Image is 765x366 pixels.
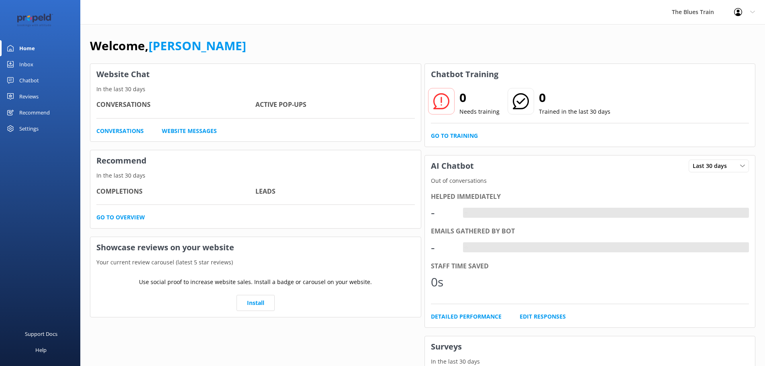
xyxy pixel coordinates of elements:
[463,242,469,253] div: -
[459,107,500,116] p: Needs training
[90,171,421,180] p: In the last 30 days
[90,36,246,55] h1: Welcome,
[149,37,246,54] a: [PERSON_NAME]
[19,40,35,56] div: Home
[237,295,275,311] a: Install
[431,238,455,257] div: -
[431,261,749,272] div: Staff time saved
[25,326,57,342] div: Support Docs
[255,100,414,110] h4: Active Pop-ups
[96,186,255,197] h4: Completions
[431,272,455,292] div: 0s
[459,88,500,107] h2: 0
[431,312,502,321] a: Detailed Performance
[90,64,421,85] h3: Website Chat
[90,258,421,267] p: Your current review carousel (latest 5 star reviews)
[35,342,47,358] div: Help
[96,100,255,110] h4: Conversations
[431,192,749,202] div: Helped immediately
[96,213,145,222] a: Go to overview
[463,208,469,218] div: -
[431,203,455,222] div: -
[19,72,39,88] div: Chatbot
[90,85,421,94] p: In the last 30 days
[425,357,755,366] p: In the last 30 days
[255,186,414,197] h4: Leads
[139,278,372,286] p: Use social proof to increase website sales. Install a badge or carousel on your website.
[539,107,610,116] p: Trained in the last 30 days
[431,131,478,140] a: Go to Training
[539,88,610,107] h2: 0
[90,150,421,171] h3: Recommend
[90,237,421,258] h3: Showcase reviews on your website
[425,176,755,185] p: Out of conversations
[431,226,749,237] div: Emails gathered by bot
[693,162,732,170] span: Last 30 days
[425,155,480,176] h3: AI Chatbot
[162,127,217,135] a: Website Messages
[12,14,58,27] img: 12-1677471078.png
[19,56,33,72] div: Inbox
[19,104,50,121] div: Recommend
[19,88,39,104] div: Reviews
[19,121,39,137] div: Settings
[520,312,566,321] a: Edit Responses
[425,64,504,85] h3: Chatbot Training
[96,127,144,135] a: Conversations
[425,336,755,357] h3: Surveys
